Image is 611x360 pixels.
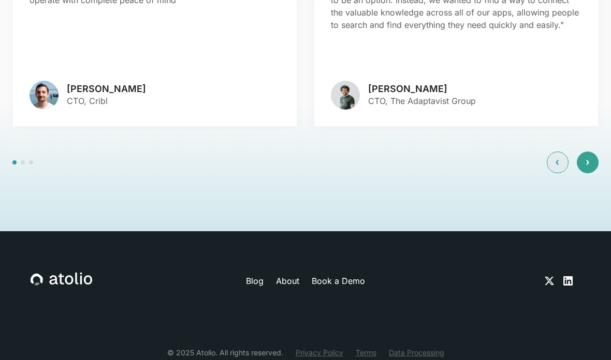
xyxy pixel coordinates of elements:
[30,81,59,110] img: avatar
[67,83,146,95] h3: [PERSON_NAME]
[276,275,299,287] a: About
[296,347,343,358] a: Privacy Policy
[246,275,264,287] a: Blog
[559,310,611,360] iframe: Chat Widget
[356,347,376,358] a: Terms
[331,81,360,110] img: avatar
[389,347,444,358] a: Data Processing
[368,95,476,107] p: CTO, The Adaptavist Group
[312,275,365,287] a: Book a Demo
[67,95,146,107] p: CTO, Cribl
[167,347,283,358] div: © 2025 Atolio. All rights reserved.
[368,83,476,95] h3: [PERSON_NAME]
